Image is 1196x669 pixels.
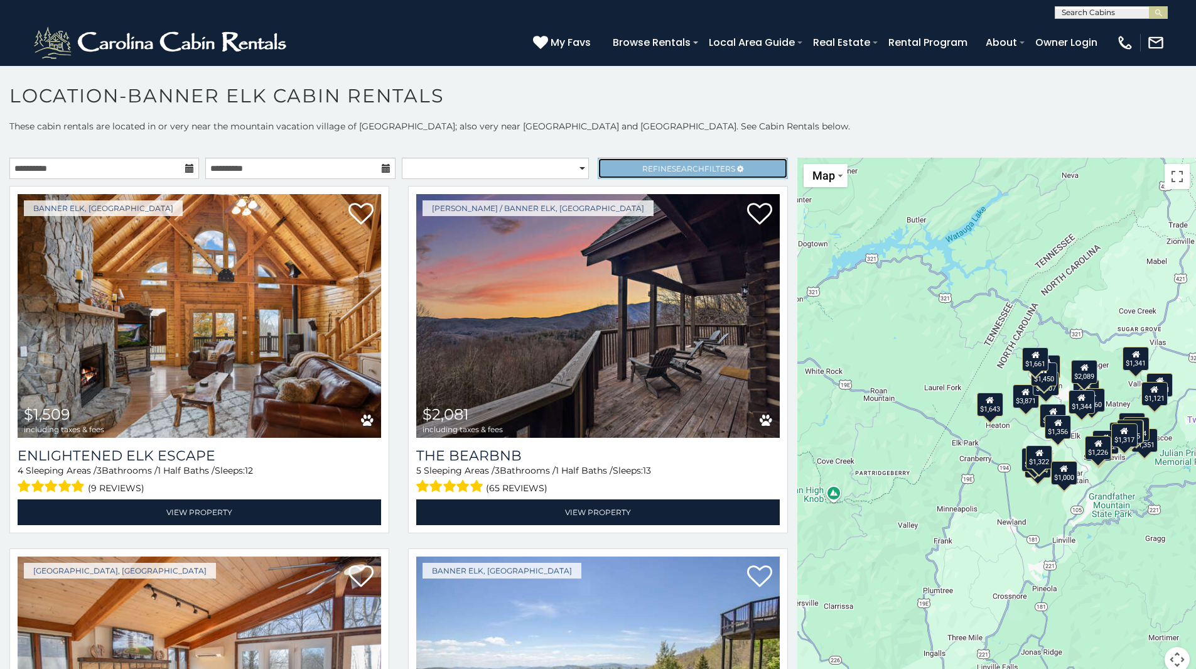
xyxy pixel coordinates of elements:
button: Toggle fullscreen view [1165,164,1190,189]
a: Banner Elk, [GEOGRAPHIC_DATA] [423,563,581,579]
div: $2,241 [1147,373,1173,397]
div: $1,317 [1111,423,1138,447]
a: The Bearbnb $2,081 including taxes & fees [416,194,780,438]
a: Enlightened Elk Escape $1,509 including taxes & fees [18,194,381,438]
div: $1,212 [1040,403,1067,427]
a: View Property [416,499,780,525]
div: $1,661 [1023,347,1049,371]
div: $1,226 [1086,436,1112,460]
a: Enlightened Elk Escape [18,447,381,464]
span: $2,081 [423,405,469,423]
div: Sleeping Areas / Bathrooms / Sleeps: [18,464,381,496]
div: $1,344 [1069,390,1095,414]
a: Owner Login [1029,31,1104,53]
a: [GEOGRAPHIC_DATA], [GEOGRAPHIC_DATA] [24,563,216,579]
a: My Favs [533,35,594,51]
div: $1,934 [1025,454,1051,477]
div: $2,089 [1072,359,1098,383]
div: $1,351 [1131,428,1158,452]
div: $1,356 [1045,415,1072,438]
a: Add to favorites [747,564,772,590]
span: My Favs [551,35,591,50]
div: $1,185 [1117,420,1143,443]
div: $1,000 [1051,460,1077,484]
span: 4 [18,465,23,476]
div: Sleeping Areas / Bathrooms / Sleeps: [416,464,780,496]
a: Browse Rentals [606,31,697,53]
a: [PERSON_NAME] / Banner Elk, [GEOGRAPHIC_DATA] [423,200,654,216]
div: $1,121 [1141,381,1168,405]
a: Local Area Guide [703,31,801,53]
div: $1,322 [1026,445,1053,469]
div: $3,871 [1013,384,1039,408]
button: Change map style [804,164,848,187]
div: $1,620 [1022,447,1048,471]
span: $1,509 [24,405,70,423]
span: Map [812,169,835,182]
span: 1 Half Baths / [556,465,613,476]
a: Banner Elk, [GEOGRAPHIC_DATA] [24,200,183,216]
div: $2,346 [1086,437,1112,461]
div: $2,207 [1033,372,1059,396]
div: $1,450 [1031,362,1057,386]
div: $2,081 [1119,412,1146,436]
div: $1,341 [1123,347,1150,371]
span: Refine Filters [642,164,735,173]
a: Add to favorites [348,564,374,590]
span: (65 reviews) [486,480,547,496]
img: mail-regular-white.png [1147,34,1165,52]
a: The Bearbnb [416,447,780,464]
span: 3 [495,465,500,476]
div: $1,560 [1079,388,1106,411]
span: 12 [245,465,253,476]
a: Add to favorites [348,202,374,228]
a: RefineSearchFilters [598,158,787,179]
a: About [979,31,1023,53]
img: Enlightened Elk Escape [18,194,381,438]
div: $1,842 [1092,430,1119,454]
a: View Property [18,499,381,525]
span: 1 Half Baths / [158,465,215,476]
a: Real Estate [807,31,876,53]
span: 13 [643,465,651,476]
span: including taxes & fees [24,425,104,433]
span: (9 reviews) [88,480,144,496]
span: 5 [416,465,421,476]
span: including taxes & fees [423,425,503,433]
img: White-1-2.png [31,24,292,62]
img: The Bearbnb [416,194,780,438]
span: Search [672,164,704,173]
a: Rental Program [882,31,974,53]
img: phone-regular-white.png [1116,34,1134,52]
span: 3 [97,465,102,476]
a: Add to favorites [747,202,772,228]
div: $1,643 [977,393,1003,416]
div: $1,264 [1123,416,1150,440]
